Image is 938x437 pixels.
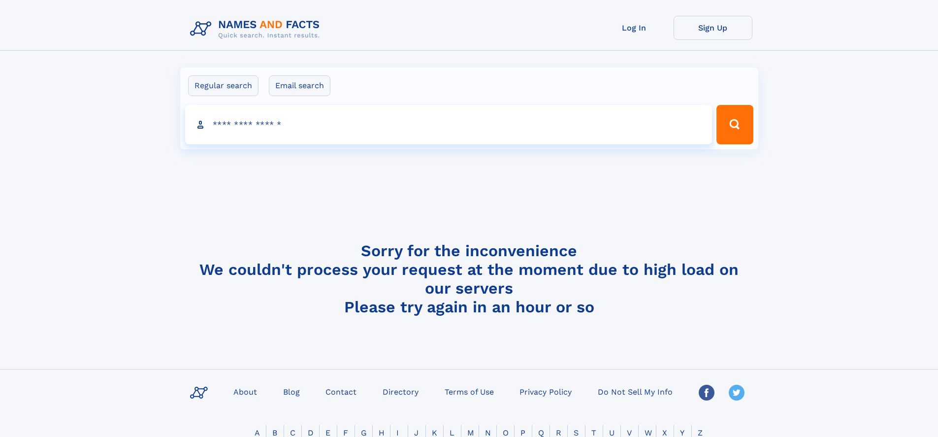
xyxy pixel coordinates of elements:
a: Privacy Policy [516,384,576,399]
a: Log In [595,16,674,40]
button: Search Button [716,105,753,144]
img: Logo Names and Facts [186,16,328,42]
label: Email search [269,75,330,96]
a: Do Not Sell My Info [594,384,677,399]
a: About [229,384,261,399]
a: Blog [279,384,304,399]
a: Sign Up [674,16,752,40]
img: Facebook [699,385,714,401]
img: Twitter [729,385,744,401]
h4: Sorry for the inconvenience We couldn't process your request at the moment due to high load on ou... [186,241,752,316]
a: Terms of Use [441,384,498,399]
a: Directory [379,384,422,399]
input: search input [185,105,712,144]
a: Contact [322,384,360,399]
label: Regular search [188,75,259,96]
